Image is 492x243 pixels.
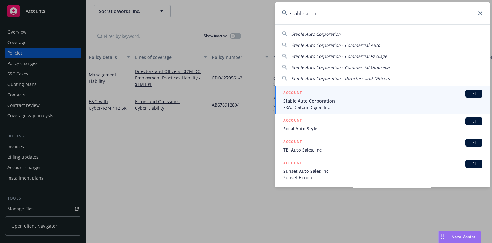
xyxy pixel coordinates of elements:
[438,231,481,243] button: Nova Assist
[283,90,302,97] h5: ACCOUNT
[283,104,482,111] span: FKA: Diatom Digital Inc
[275,156,490,184] a: ACCOUNTBISunset Auto Sales IncSunset Honda
[291,42,380,48] span: Stable Auto Corporation - Commercial Auto
[468,91,480,96] span: BI
[451,234,476,239] span: Nova Assist
[468,161,480,167] span: BI
[283,98,482,104] span: Stable Auto Corporation
[275,86,490,114] a: ACCOUNTBIStable Auto CorporationFKA: Diatom Digital Inc
[439,231,446,243] div: Drag to move
[291,53,387,59] span: Stable Auto Corporation - Commercial Package
[283,147,482,153] span: TBJ Auto Sales, Inc
[283,160,302,167] h5: ACCOUNT
[291,64,390,70] span: Stable Auto Corporation - Commercial Umbrella
[468,119,480,124] span: BI
[468,140,480,145] span: BI
[291,31,341,37] span: Stable Auto Corporation
[283,168,482,174] span: Sunset Auto Sales Inc
[291,75,390,81] span: Stable Auto Corporation - Directors and Officers
[283,174,482,181] span: Sunset Honda
[283,117,302,125] h5: ACCOUNT
[275,2,490,24] input: Search...
[275,114,490,135] a: ACCOUNTBISocal Auto Style
[275,135,490,156] a: ACCOUNTBITBJ Auto Sales, Inc
[283,125,482,132] span: Socal Auto Style
[283,139,302,146] h5: ACCOUNT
